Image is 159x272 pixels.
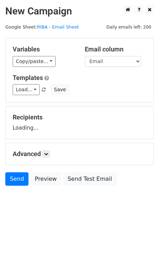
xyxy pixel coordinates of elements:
a: Send [5,172,28,186]
button: Save [51,84,69,95]
a: RIBA - Email Sheet [37,24,79,30]
a: Copy/paste... [13,56,56,67]
a: Preview [30,172,61,186]
span: Daily emails left: 200 [104,23,154,31]
a: Load... [13,84,40,95]
h2: New Campaign [5,5,154,17]
small: Google Sheet: [5,24,79,30]
h5: Email column [85,45,146,53]
div: Loading... [13,113,146,132]
h5: Variables [13,45,74,53]
h5: Advanced [13,150,146,158]
a: Send Test Email [63,172,116,186]
a: Daily emails left: 200 [104,24,154,30]
h5: Recipients [13,113,146,121]
a: Templates [13,74,43,81]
